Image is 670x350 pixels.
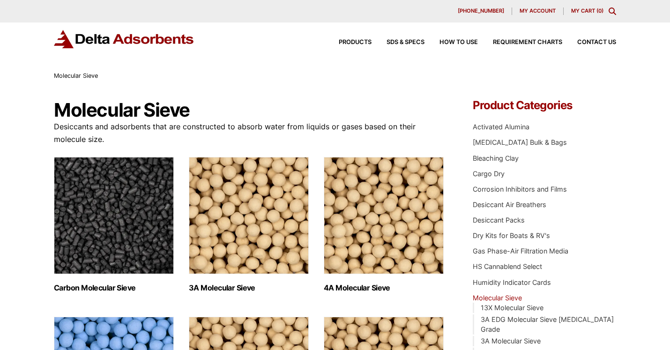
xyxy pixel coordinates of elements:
a: Molecular Sieve [473,294,522,302]
div: Toggle Modal Content [609,7,616,15]
a: How to Use [424,39,478,45]
a: Visit product category 3A Molecular Sieve [189,157,309,292]
a: Humidity Indicator Cards [473,278,551,286]
span: Contact Us [577,39,616,45]
a: SDS & SPECS [372,39,424,45]
img: 3A Molecular Sieve [189,157,309,274]
img: Carbon Molecular Sieve [54,157,174,274]
h4: Product Categories [473,100,616,111]
span: [PHONE_NUMBER] [458,8,504,14]
h2: 4A Molecular Sieve [324,283,444,292]
a: Visit product category 4A Molecular Sieve [324,157,444,292]
a: HS Cannablend Select [473,262,542,270]
span: Requirement Charts [493,39,562,45]
a: 13X Molecular Sieve [481,304,543,312]
a: Gas Phase-Air Filtration Media [473,247,568,255]
a: Requirement Charts [478,39,562,45]
a: Contact Us [562,39,616,45]
span: How to Use [439,39,478,45]
img: Delta Adsorbents [54,30,194,48]
a: Desiccant Air Breathers [473,201,546,209]
span: My account [520,8,556,14]
span: SDS & SPECS [387,39,424,45]
a: Desiccant Packs [473,216,525,224]
a: 3A Molecular Sieve [481,337,541,345]
a: [MEDICAL_DATA] Bulk & Bags [473,138,567,146]
a: Corrosion Inhibitors and Films [473,185,567,193]
a: Bleaching Clay [473,154,519,162]
a: Activated Alumina [473,123,529,131]
span: Products [339,39,372,45]
h2: Carbon Molecular Sieve [54,283,174,292]
h1: Molecular Sieve [54,100,445,120]
a: 3A EDG Molecular Sieve [MEDICAL_DATA] Grade [481,315,614,334]
p: Desiccants and adsorbents that are constructed to absorb water from liquids or gases based on the... [54,120,445,146]
a: My account [512,7,564,15]
h2: 3A Molecular Sieve [189,283,309,292]
img: 4A Molecular Sieve [324,157,444,274]
a: Products [324,39,372,45]
span: Molecular Sieve [54,72,98,79]
a: [PHONE_NUMBER] [450,7,512,15]
a: My Cart (0) [571,7,603,14]
a: Visit product category Carbon Molecular Sieve [54,157,174,292]
span: 0 [598,7,602,14]
a: Dry Kits for Boats & RV's [473,231,550,239]
a: Cargo Dry [473,170,505,178]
